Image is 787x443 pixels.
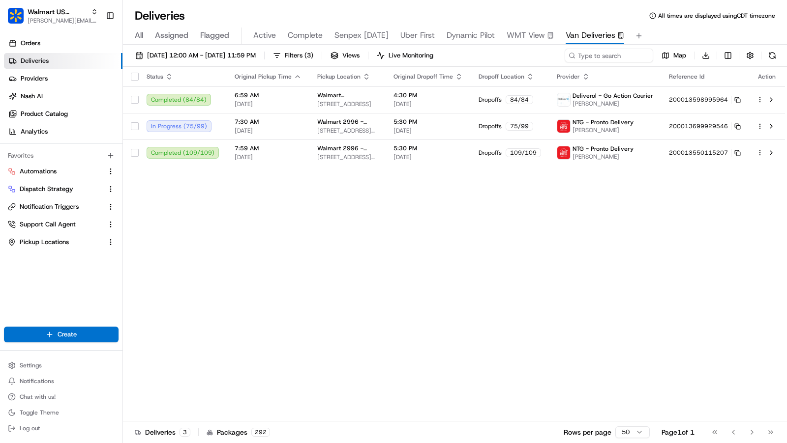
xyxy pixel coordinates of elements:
[235,91,302,99] span: 6:59 AM
[447,29,495,41] span: Dynamic Pilot
[573,92,653,100] span: Deliverol - Go Action Courier
[235,127,302,135] span: [DATE]
[20,167,57,176] span: Automations
[669,73,704,81] span: Reference Id
[557,120,570,133] img: images
[507,29,545,41] span: WMT View
[269,49,318,62] button: Filters(3)
[506,122,533,131] div: 75 / 99
[4,421,119,435] button: Log out
[235,153,302,161] span: [DATE]
[285,51,313,60] span: Filters
[288,29,323,41] span: Complete
[235,73,292,81] span: Original Pickup Time
[393,73,453,81] span: Original Dropoff Time
[573,145,634,153] span: NTG - Pronto Delivery
[20,238,69,247] span: Pickup Locations
[317,127,378,135] span: [STREET_ADDRESS][PERSON_NAME]
[479,96,502,104] span: Dropoffs
[4,234,119,250] button: Pickup Locations
[20,202,79,211] span: Notification Triggers
[21,39,40,48] span: Orders
[8,220,103,229] a: Support Call Agent
[317,144,378,152] span: Walmart 2996 - [GEOGRAPHIC_DATA], [GEOGRAPHIC_DATA]
[147,51,256,60] span: [DATE] 12:00 AM - [DATE] 11:59 PM
[155,29,188,41] span: Assigned
[8,202,103,211] a: Notification Triggers
[58,330,77,339] span: Create
[4,374,119,388] button: Notifications
[669,122,741,130] button: 200013699929546
[4,217,119,232] button: Support Call Agent
[573,126,634,134] span: [PERSON_NAME]
[400,29,435,41] span: Uber First
[757,73,777,81] div: Action
[235,100,302,108] span: [DATE]
[557,146,570,159] img: images
[573,118,634,126] span: NTG - Pronto Delivery
[4,406,119,419] button: Toggle Theme
[21,74,48,83] span: Providers
[669,149,741,157] button: 200013550115207
[317,118,378,126] span: Walmart 2996 - [GEOGRAPHIC_DATA], [GEOGRAPHIC_DATA]
[180,428,190,437] div: 3
[4,4,102,28] button: Walmart US StoresWalmart US Stores[PERSON_NAME][EMAIL_ADDRESS][DOMAIN_NAME]
[8,167,103,176] a: Automations
[669,96,741,104] button: 200013598995964
[28,17,98,25] button: [PERSON_NAME][EMAIL_ADDRESS][DOMAIN_NAME]
[21,92,43,101] span: Nash AI
[235,118,302,126] span: 7:30 AM
[372,49,438,62] button: Live Monitoring
[4,35,122,51] a: Orders
[479,73,524,81] span: Dropoff Location
[393,127,463,135] span: [DATE]
[393,144,463,152] span: 5:30 PM
[4,53,122,69] a: Deliveries
[342,51,360,60] span: Views
[4,327,119,342] button: Create
[304,51,313,60] span: ( 3 )
[20,220,76,229] span: Support Call Agent
[251,428,270,437] div: 292
[8,185,103,194] a: Dispatch Strategy
[506,148,541,157] div: 109 / 109
[253,29,276,41] span: Active
[131,49,260,62] button: [DATE] 12:00 AM - [DATE] 11:59 PM
[393,100,463,108] span: [DATE]
[20,377,54,385] span: Notifications
[317,153,378,161] span: [STREET_ADDRESS][PERSON_NAME]
[21,127,48,136] span: Analytics
[326,49,364,62] button: Views
[20,393,56,401] span: Chat with us!
[662,427,695,437] div: Page 1 of 1
[20,185,73,194] span: Dispatch Strategy
[20,361,42,369] span: Settings
[20,424,40,432] span: Log out
[557,93,570,106] img: profile_deliverol_nashtms.png
[393,118,463,126] span: 5:30 PM
[135,29,143,41] span: All
[393,91,463,99] span: 4:30 PM
[658,12,775,20] span: All times are displayed using CDT timezone
[334,29,389,41] span: Senpex [DATE]
[573,153,634,161] span: [PERSON_NAME]
[207,427,270,437] div: Packages
[135,8,185,24] h1: Deliveries
[28,7,87,17] button: Walmart US Stores
[317,100,378,108] span: [STREET_ADDRESS]
[565,49,653,62] input: Type to search
[8,238,103,247] a: Pickup Locations
[657,49,691,62] button: Map
[506,95,533,104] div: 84 / 84
[557,73,580,81] span: Provider
[4,71,122,86] a: Providers
[673,51,686,60] span: Map
[4,359,119,372] button: Settings
[4,124,122,139] a: Analytics
[8,8,24,24] img: Walmart US Stores
[135,427,190,437] div: Deliveries
[147,73,163,81] span: Status
[4,164,119,179] button: Automations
